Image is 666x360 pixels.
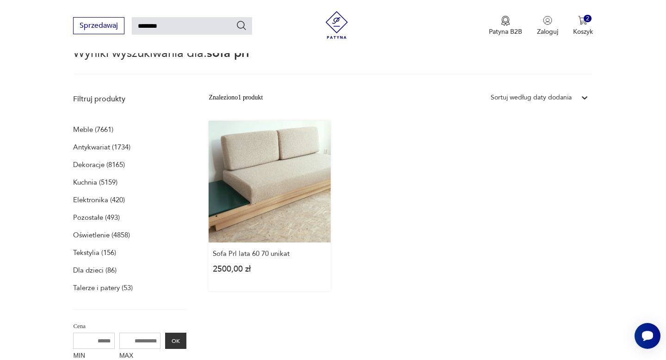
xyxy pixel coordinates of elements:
div: 2 [584,15,592,23]
img: Ikona koszyka [578,16,587,25]
p: 2500,00 zł [213,265,326,273]
a: Elektronika (420) [73,193,125,206]
a: Sprzedawaj [73,23,124,30]
p: Cena [73,321,186,331]
p: Zaloguj [537,27,558,36]
div: Sortuj według daty dodania [491,93,572,103]
a: Tekstylia (156) [73,246,116,259]
a: Talerze i patery (53) [73,281,133,294]
button: Zaloguj [537,16,558,36]
a: Oświetlenie (4858) [73,229,130,242]
img: Ikonka użytkownika [543,16,552,25]
button: Sprzedawaj [73,17,124,34]
a: Ikona medaluPatyna B2B [489,16,522,36]
button: Szukaj [236,20,247,31]
button: OK [165,333,186,349]
a: Pozostałe (493) [73,211,120,224]
h3: Sofa Prl lata 60 70 unikat [213,250,326,258]
button: Patyna B2B [489,16,522,36]
img: Ikona medalu [501,16,510,26]
a: Antykwariat (1734) [73,141,130,154]
p: Filtruj produkty [73,94,186,104]
a: Dekoracje (8165) [73,158,125,171]
iframe: Smartsupp widget button [635,323,660,349]
div: Znaleziono 1 produkt [209,93,263,103]
p: Koszyk [573,27,593,36]
span: sofa prl [207,45,249,62]
p: Patyna B2B [489,27,522,36]
a: Dla dzieci (86) [73,264,117,277]
button: 2Koszyk [573,16,593,36]
a: Sofa Prl lata 60 70 unikatSofa Prl lata 60 70 unikat2500,00 zł [209,121,330,291]
a: Meble (7661) [73,123,113,136]
a: Kuchnia (5159) [73,176,117,189]
img: Patyna - sklep z meblami i dekoracjami vintage [323,11,351,39]
p: Wyniki wyszukiwania dla: [73,48,592,74]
